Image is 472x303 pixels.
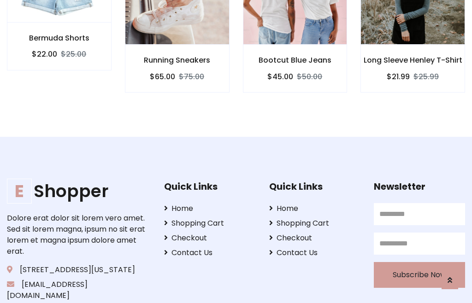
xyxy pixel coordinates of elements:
[32,50,57,58] h6: $22.00
[164,203,255,214] a: Home
[269,203,360,214] a: Home
[267,72,293,81] h6: $45.00
[413,71,439,82] del: $25.99
[164,247,255,258] a: Contact Us
[7,213,150,257] p: Dolore erat dolor sit lorem vero amet. Sed sit lorem magna, ipsum no sit erat lorem et magna ipsu...
[269,247,360,258] a: Contact Us
[361,56,465,64] h6: Long Sleeve Henley T-Shirt
[243,56,347,64] h6: Bootcut Blue Jeans
[164,181,255,192] h5: Quick Links
[164,233,255,244] a: Checkout
[297,71,322,82] del: $50.00
[387,72,410,81] h6: $21.99
[150,72,175,81] h6: $65.00
[374,262,465,288] button: Subscribe Now
[125,56,229,64] h6: Running Sneakers
[179,71,204,82] del: $75.00
[7,34,111,42] h6: Bermuda Shorts
[7,264,150,275] p: [STREET_ADDRESS][US_STATE]
[7,181,150,202] a: EShopper
[7,179,32,204] span: E
[7,279,150,301] p: [EMAIL_ADDRESS][DOMAIN_NAME]
[269,218,360,229] a: Shopping Cart
[269,181,360,192] h5: Quick Links
[7,181,150,202] h1: Shopper
[61,49,86,59] del: $25.00
[269,233,360,244] a: Checkout
[164,218,255,229] a: Shopping Cart
[374,181,465,192] h5: Newsletter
